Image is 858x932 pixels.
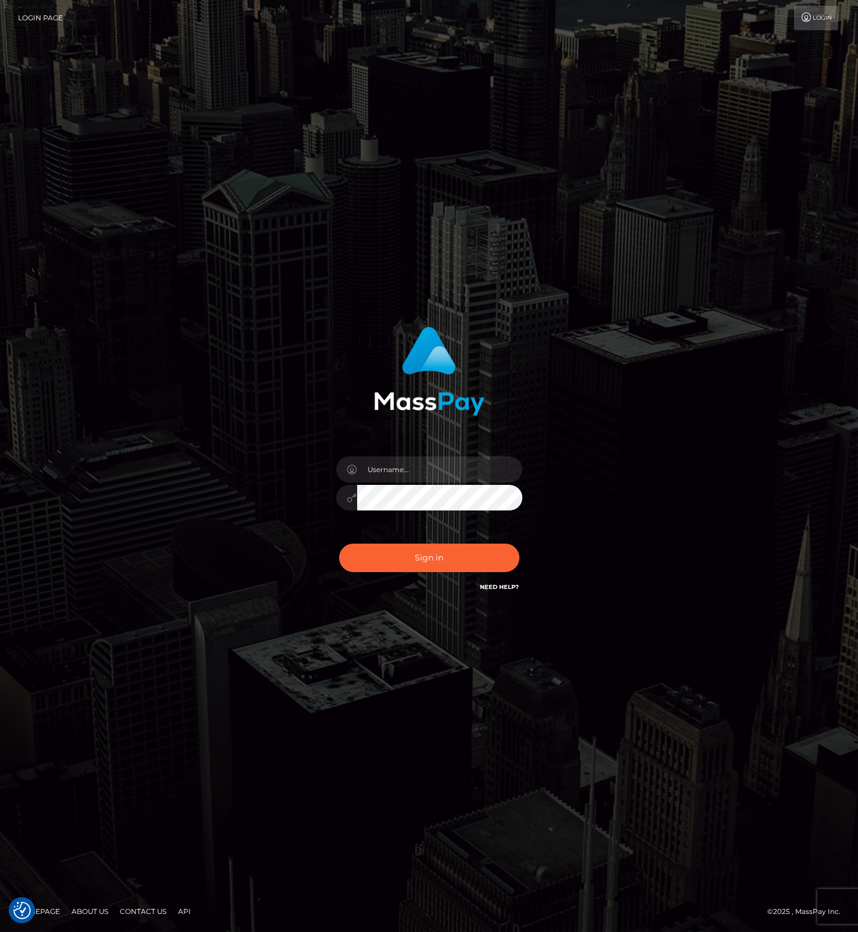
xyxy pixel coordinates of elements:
[357,456,522,483] input: Username...
[115,902,171,920] a: Contact Us
[13,902,31,919] img: Revisit consent button
[67,902,113,920] a: About Us
[480,583,519,591] a: Need Help?
[339,544,519,572] button: Sign in
[13,902,65,920] a: Homepage
[794,6,838,30] a: Login
[13,902,31,919] button: Consent Preferences
[767,905,849,918] div: © 2025 , MassPay Inc.
[18,6,63,30] a: Login Page
[374,327,485,416] img: MassPay Login
[173,902,195,920] a: API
